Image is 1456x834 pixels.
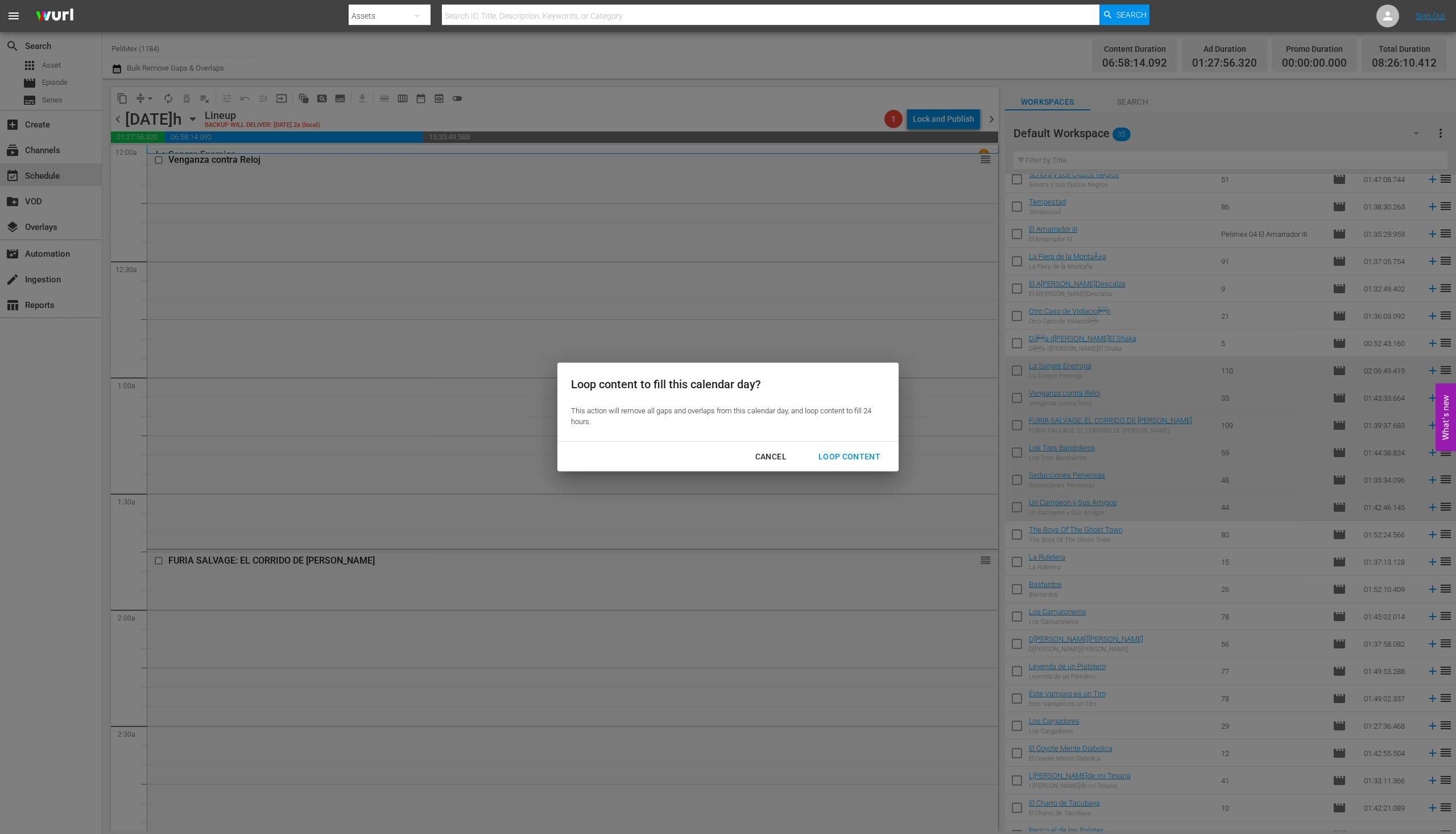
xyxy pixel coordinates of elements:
[571,376,878,393] div: Loop content to fill this calendar day?
[571,406,878,427] div: This action will remove all gaps and overlaps from this calendar day, and loop content to fill 24...
[742,446,800,467] button: Cancel
[1436,383,1456,451] button: Open Feedback Widget
[1116,5,1147,25] span: Search
[809,450,890,464] div: Loop Content
[1416,11,1445,20] a: Sign Out
[805,446,894,467] button: Loop Content
[746,450,796,464] div: Cancel
[27,3,82,30] img: ans4CAIJ8jUAAAAAAAAAAAAAAAAAAAAAAAAgQb4GAAAAAAAAAAAAAAAAAAAAAAAAJMjXAAAAAAAAAAAAAAAAAAAAAAAAgAT5G...
[7,9,20,23] span: menu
